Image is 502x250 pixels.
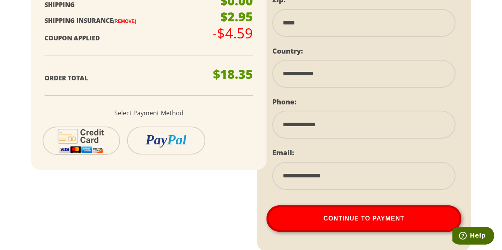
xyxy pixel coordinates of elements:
[266,205,461,232] button: Continue To Payment
[127,127,205,155] button: PayPal
[45,15,217,26] p: Shipping Insurance
[213,68,253,80] p: $18.35
[452,227,494,246] iframe: Opens a widget where you can find more information
[45,108,253,119] p: Select Payment Method
[45,73,217,84] p: Order Total
[45,33,217,44] p: Coupon Applied
[53,127,110,154] img: cc-icon-2.svg
[272,46,303,56] label: Country:
[146,132,167,148] i: Pay
[167,132,187,148] i: Pal
[212,26,253,40] p: -$4.59
[113,19,136,24] a: (Remove)
[272,97,296,106] label: Phone:
[220,10,253,23] p: $2.95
